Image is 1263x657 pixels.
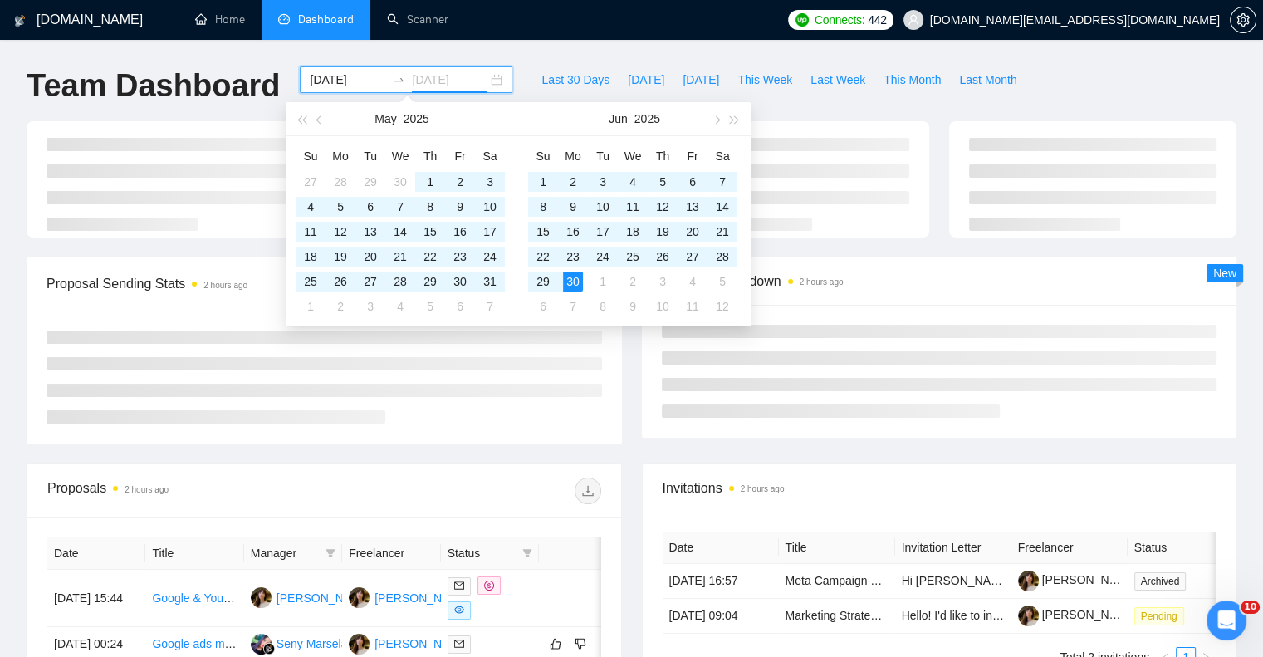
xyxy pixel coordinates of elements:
[326,244,355,269] td: 2025-05-19
[575,637,586,650] span: dislike
[648,194,678,219] td: 2025-06-12
[203,281,247,290] time: 2 hours ago
[618,269,648,294] td: 2025-07-02
[623,222,643,242] div: 18
[27,66,280,105] h1: Team Dashboard
[593,197,613,217] div: 10
[593,272,613,292] div: 1
[420,222,440,242] div: 15
[588,194,618,219] td: 2025-06-10
[558,169,588,194] td: 2025-06-02
[1018,573,1236,586] a: [PERSON_NAME] [PERSON_NAME]
[415,143,445,169] th: Th
[251,587,272,608] img: OD
[662,271,1217,292] span: Scanner Breakdown
[683,272,702,292] div: 4
[450,272,470,292] div: 30
[415,194,445,219] td: 2025-05-08
[475,269,505,294] td: 2025-05-31
[648,143,678,169] th: Th
[480,272,500,292] div: 31
[558,269,588,294] td: 2025-06-30
[623,272,643,292] div: 2
[1134,572,1187,591] span: Archived
[301,197,321,217] div: 4
[634,102,660,135] button: 2025
[623,297,643,316] div: 9
[593,222,613,242] div: 17
[786,609,1033,622] a: Marketing Strategist - PPC+SEO, Hotel Industry
[1018,571,1039,591] img: c1VnVyicj_D67VQm4q1Q743IGTIM661rl1VdYHa03BXbz9u7o8FOeov4r1h-ImwF6G
[801,66,874,93] button: Last Week
[528,244,558,269] td: 2025-06-22
[360,197,380,217] div: 6
[1213,267,1236,280] span: New
[618,219,648,244] td: 2025-06-18
[301,222,321,242] div: 11
[47,537,145,570] th: Date
[360,272,380,292] div: 27
[355,294,385,319] td: 2025-06-03
[296,269,326,294] td: 2025-05-25
[1231,13,1256,27] span: setting
[349,590,569,603] a: OD[PERSON_NAME] [PERSON_NAME]
[360,297,380,316] div: 3
[385,169,415,194] td: 2025-04-30
[480,172,500,192] div: 3
[445,169,475,194] td: 2025-05-02
[475,143,505,169] th: Sa
[450,297,470,316] div: 6
[533,297,553,316] div: 6
[301,272,321,292] div: 25
[326,219,355,244] td: 2025-05-12
[355,169,385,194] td: 2025-04-29
[728,66,801,93] button: This Week
[618,244,648,269] td: 2025-06-25
[263,643,275,655] img: gigradar-bm.png
[546,634,565,654] button: like
[712,247,732,267] div: 28
[420,272,440,292] div: 29
[330,247,350,267] div: 19
[374,635,569,653] div: [PERSON_NAME] [PERSON_NAME]
[454,605,464,615] span: eye
[385,294,415,319] td: 2025-06-04
[326,194,355,219] td: 2025-05-05
[484,581,494,591] span: dollar
[1018,608,1236,621] a: [PERSON_NAME] [PERSON_NAME]
[390,222,410,242] div: 14
[707,143,737,169] th: Sa
[355,194,385,219] td: 2025-05-06
[653,197,673,217] div: 12
[563,297,583,316] div: 7
[296,219,326,244] td: 2025-05-11
[1134,574,1193,587] a: Archived
[532,66,619,93] button: Last 30 Days
[445,194,475,219] td: 2025-05-09
[385,244,415,269] td: 2025-05-21
[47,478,324,504] div: Proposals
[707,219,737,244] td: 2025-06-21
[475,244,505,269] td: 2025-05-24
[874,66,950,93] button: This Month
[301,297,321,316] div: 1
[296,244,326,269] td: 2025-05-18
[330,272,350,292] div: 26
[1230,7,1256,33] button: setting
[618,194,648,219] td: 2025-06-11
[707,194,737,219] td: 2025-06-14
[712,222,732,242] div: 21
[1230,13,1256,27] a: setting
[1134,609,1191,622] a: Pending
[360,172,380,192] div: 29
[653,247,673,267] div: 26
[707,269,737,294] td: 2025-07-05
[251,544,319,562] span: Manager
[741,484,785,493] time: 2 hours ago
[385,194,415,219] td: 2025-05-07
[385,269,415,294] td: 2025-05-28
[330,297,350,316] div: 2
[480,197,500,217] div: 10
[648,269,678,294] td: 2025-07-03
[296,143,326,169] th: Su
